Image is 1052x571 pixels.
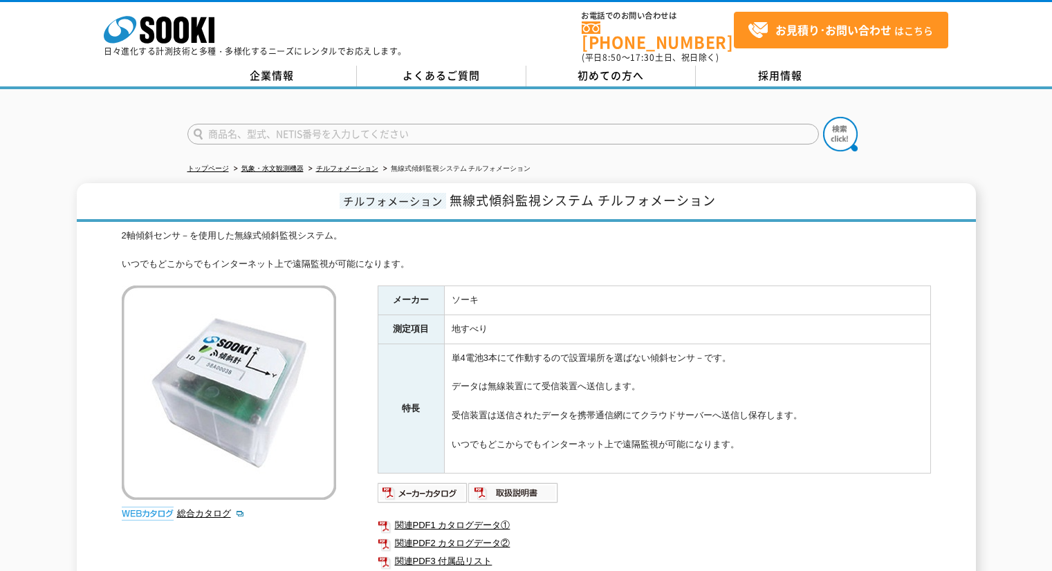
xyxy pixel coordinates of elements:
a: 関連PDF2 カタログデータ② [378,534,931,552]
a: 関連PDF3 付属品リスト [378,552,931,570]
span: (平日 ～ 土日、祝日除く) [582,51,719,64]
td: 地すべり [444,315,930,344]
span: チルフォメーション [340,193,446,209]
img: webカタログ [122,507,174,521]
span: 無線式傾斜監視システム チルフォメーション [450,191,716,209]
th: 測定項目 [378,315,444,344]
td: 単4電池3本にて作動するので設置場所を選ばない傾斜センサ－です。 データは無線装置にて受信装置へ送信します。 受信装置は送信されたデータを携帯通信網にてクラウドサーバーへ送信し保存します。 いつ... [444,344,930,473]
img: 取扱説明書 [468,482,559,504]
a: お見積り･お問い合わせはこちら [734,12,948,48]
a: 採用情報 [696,66,865,86]
a: よくあるご質問 [357,66,526,86]
a: 関連PDF1 カタログデータ① [378,516,931,534]
a: トップページ [187,165,229,172]
input: 商品名、型式、NETIS番号を入力してください [187,124,819,144]
a: チルフォメーション [316,165,378,172]
th: 特長 [378,344,444,473]
img: btn_search.png [823,117,858,151]
a: 気象・水文観測機器 [241,165,304,172]
a: 総合カタログ [177,508,245,518]
span: はこちら [748,20,933,41]
span: 8:50 [602,51,622,64]
img: メーカーカタログ [378,482,468,504]
span: お電話でのお問い合わせは [582,12,734,20]
th: メーカー [378,286,444,315]
span: 17:30 [630,51,655,64]
div: 2軸傾斜センサ－を使用した無線式傾斜監視システム。 いつでもどこからでもインターネット上で遠隔監視が可能になります。 [122,229,931,272]
a: 初めての方へ [526,66,696,86]
td: ソーキ [444,286,930,315]
li: 無線式傾斜監視システム チルフォメーション [380,162,531,176]
p: 日々進化する計測技術と多種・多様化するニーズにレンタルでお応えします。 [104,47,407,55]
a: [PHONE_NUMBER] [582,21,734,50]
a: 取扱説明書 [468,491,559,501]
span: 初めての方へ [578,68,644,83]
a: メーカーカタログ [378,491,468,501]
a: 企業情報 [187,66,357,86]
img: 無線式傾斜監視システム チルフォメーション [122,285,336,500]
strong: お見積り･お問い合わせ [775,21,892,38]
